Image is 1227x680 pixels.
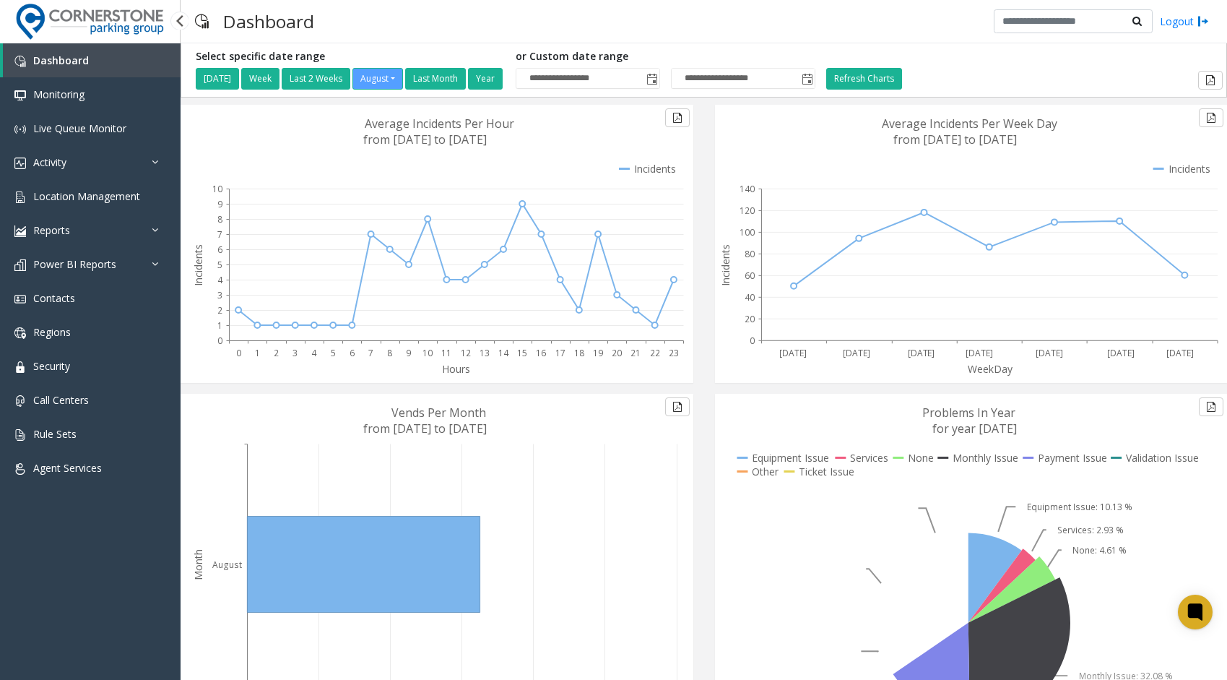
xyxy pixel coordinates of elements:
text: 7 [368,347,373,359]
text: from [DATE] to [DATE] [363,132,487,147]
text: 22 [650,347,660,359]
text: 120 [740,205,755,217]
text: 8 [217,213,222,225]
span: Monitoring [33,87,84,101]
button: Last Month [405,68,466,90]
text: 10 [212,183,222,195]
text: 4 [217,274,223,286]
img: 'icon' [14,259,26,271]
img: 'icon' [14,327,26,339]
img: 'icon' [14,395,26,407]
img: 'icon' [14,225,26,237]
text: 15 [517,347,527,359]
span: Location Management [33,189,140,203]
img: 'icon' [14,293,26,305]
text: 1 [217,319,222,332]
text: Incidents [191,244,205,286]
text: 100 [740,226,755,238]
text: 4 [311,347,317,359]
img: 'icon' [14,124,26,135]
text: 8 [387,347,392,359]
span: Regions [33,325,71,339]
text: 2 [217,304,222,317]
text: 40 [745,291,755,304]
text: 0 [217,335,222,347]
a: Dashboard [3,43,181,77]
button: Export to pdf [1199,108,1223,127]
text: Problems In Year [922,405,1015,421]
button: Week [241,68,279,90]
text: 11 [441,347,451,359]
text: 16 [536,347,546,359]
text: 20 [745,313,755,325]
text: 7 [217,228,222,241]
text: [DATE] [907,347,935,359]
img: 'icon' [14,463,26,475]
img: 'icon' [14,361,26,373]
text: [DATE] [1036,347,1063,359]
button: Refresh Charts [826,68,902,90]
text: Incidents [719,244,732,286]
img: 'icon' [14,429,26,441]
text: [DATE] [842,347,870,359]
text: 3 [217,289,222,301]
text: [DATE] [1107,347,1135,359]
text: Vends Per Month [391,405,486,421]
text: from [DATE] to [DATE] [363,421,487,436]
img: pageIcon [195,4,209,39]
text: for year [DATE] [932,421,1017,436]
text: 21 [630,347,641,359]
button: Export to pdf [1199,397,1223,416]
text: 12 [461,347,471,359]
img: logout [1197,14,1209,29]
text: 3 [292,347,298,359]
text: 6 [217,244,222,256]
h5: or Custom date range [516,51,815,63]
text: 17 [555,347,565,359]
img: 'icon' [14,158,26,169]
span: Dashboard [33,53,89,67]
img: 'icon' [14,191,26,203]
text: 23 [669,347,679,359]
text: Hours [442,362,470,376]
text: 1 [255,347,260,359]
button: Export to pdf [665,108,690,127]
text: 5 [331,347,336,359]
text: [DATE] [1166,347,1194,359]
text: 80 [745,248,755,260]
button: Export to pdf [1198,71,1223,90]
text: Month [191,549,205,580]
button: Export to pdf [665,397,690,416]
text: 60 [745,270,755,282]
span: Toggle popup [643,69,659,89]
text: from [DATE] to [DATE] [893,132,1017,147]
text: 19 [593,347,603,359]
button: Year [468,68,503,90]
button: August [352,68,403,90]
text: Services: 2.93 % [1057,524,1124,536]
button: [DATE] [196,68,239,90]
h5: Select specific date range [196,51,505,63]
span: Security [33,359,70,373]
text: Equipment Issue: 10.13 % [1027,501,1132,513]
text: Average Incidents Per Week Day [882,116,1057,132]
text: August [212,559,242,571]
img: 'icon' [14,56,26,67]
text: WeekDay [968,362,1013,376]
span: Rule Sets [33,427,77,441]
img: 'icon' [14,90,26,101]
span: Toggle popup [799,69,815,89]
text: [DATE] [966,347,993,359]
span: Contacts [33,291,75,305]
a: Logout [1160,14,1209,29]
text: 20 [612,347,622,359]
text: None: 4.61 % [1072,544,1127,556]
button: Last 2 Weeks [282,68,350,90]
text: Average Incidents Per Hour [365,116,514,132]
span: Activity [33,155,66,169]
text: 13 [480,347,490,359]
span: Call Centers [33,393,89,407]
text: 0 [750,335,755,347]
text: 10 [422,347,433,359]
h3: Dashboard [216,4,321,39]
